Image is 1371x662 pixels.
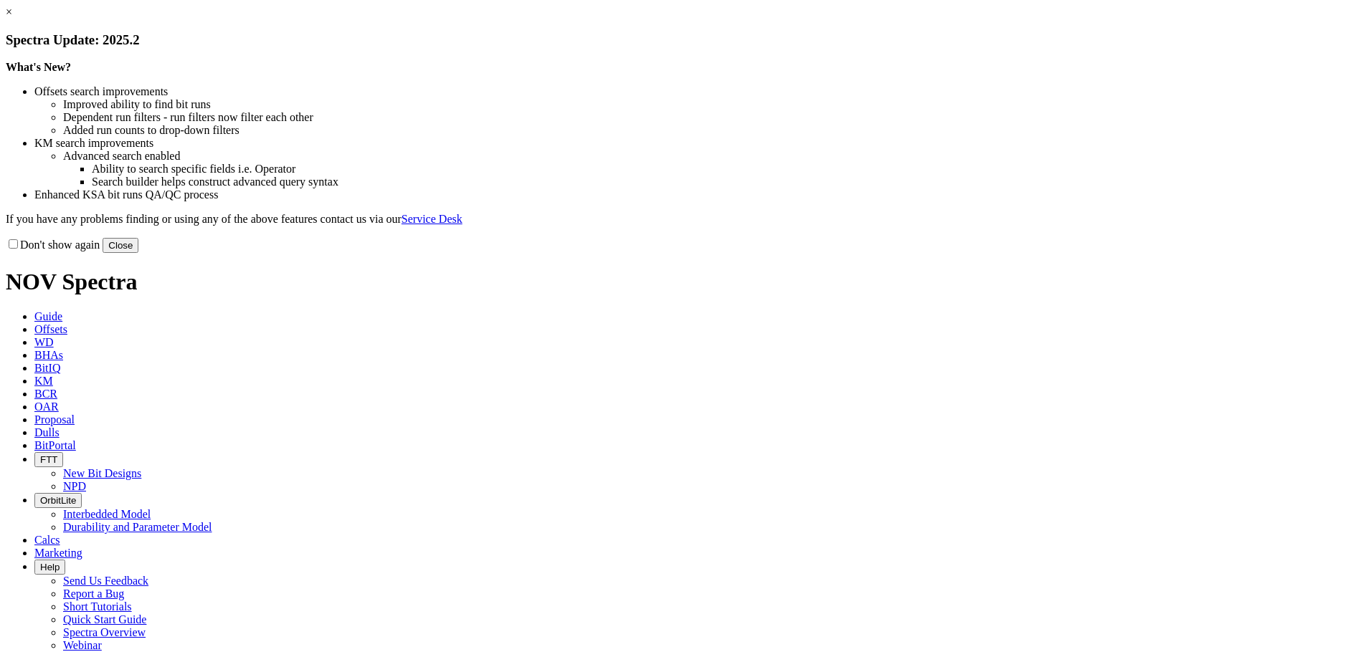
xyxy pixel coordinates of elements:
li: KM search improvements [34,137,1365,150]
label: Don't show again [6,239,100,251]
input: Don't show again [9,239,18,249]
span: Calcs [34,534,60,546]
a: Report a Bug [63,587,124,600]
a: Durability and Parameter Model [63,521,212,533]
h3: Spectra Update: 2025.2 [6,32,1365,48]
span: BitIQ [34,362,60,374]
span: BitPortal [34,439,76,451]
p: If you have any problems finding or using any of the above features contact us via our [6,213,1365,226]
span: OAR [34,400,59,413]
span: Offsets [34,323,67,335]
a: NPD [63,480,86,492]
span: Dulls [34,426,60,438]
span: Marketing [34,547,82,559]
span: OrbitLite [40,495,76,506]
span: FTT [40,454,57,465]
a: Spectra Overview [63,626,146,638]
li: Ability to search specific fields i.e. Operator [92,163,1365,176]
a: Service Desk [402,213,462,225]
li: Enhanced KSA bit runs QA/QC process [34,188,1365,201]
span: KM [34,375,53,387]
button: Close [103,238,138,253]
span: Guide [34,310,62,322]
span: Help [40,562,60,572]
a: Short Tutorials [63,600,132,613]
a: New Bit Designs [63,467,141,479]
li: Search builder helps construct advanced query syntax [92,176,1365,188]
span: BHAs [34,349,63,361]
li: Advanced search enabled [63,150,1365,163]
span: BCR [34,388,57,400]
a: × [6,6,12,18]
li: Improved ability to find bit runs [63,98,1365,111]
li: Offsets search improvements [34,85,1365,98]
li: Dependent run filters - run filters now filter each other [63,111,1365,124]
h1: NOV Spectra [6,269,1365,295]
span: WD [34,336,54,348]
a: Send Us Feedback [63,575,148,587]
a: Quick Start Guide [63,613,146,625]
a: Interbedded Model [63,508,151,520]
span: Proposal [34,413,75,426]
strong: What's New? [6,61,71,73]
a: Webinar [63,639,102,651]
li: Added run counts to drop-down filters [63,124,1365,137]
